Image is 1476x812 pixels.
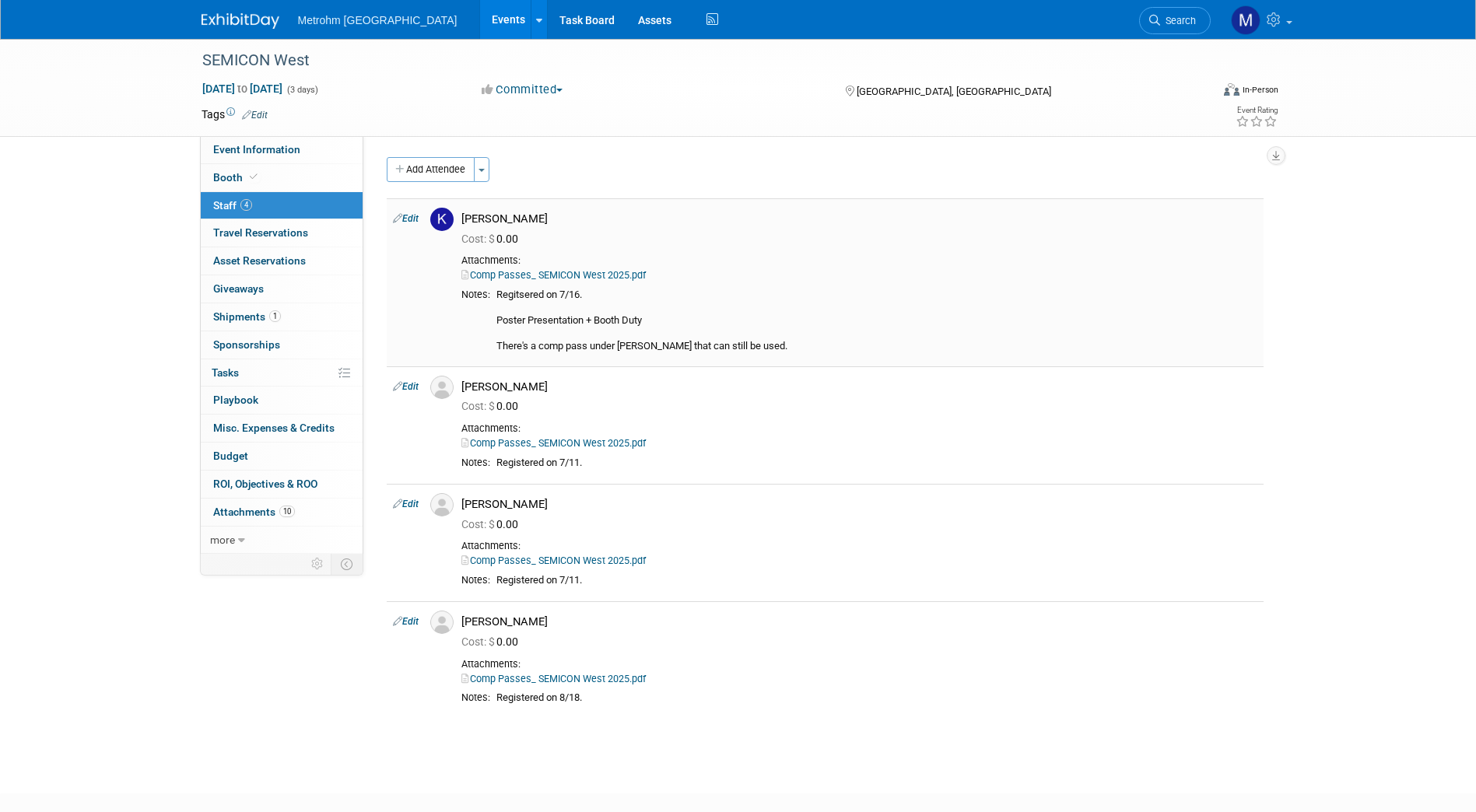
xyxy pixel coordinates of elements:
[1139,7,1211,34] a: Search
[304,554,331,574] td: Personalize Event Tab Strip
[461,574,490,586] div: Notes:
[201,192,363,219] a: Staff4
[393,381,419,392] a: Edit
[213,450,248,462] span: Budget
[387,157,475,182] button: Add Attendee
[201,303,363,331] a: Shipments1
[213,254,306,267] span: Asset Reservations
[1160,15,1196,26] span: Search
[461,212,1257,226] div: [PERSON_NAME]
[331,554,363,574] td: Toggle Event Tabs
[286,85,318,95] span: (3 days)
[461,635,524,648] span: 0.00
[213,338,280,351] span: Sponsorships
[1119,81,1279,104] div: Event Format
[202,82,283,96] span: [DATE] [DATE]
[1224,83,1239,96] img: Format-Inperson.png
[213,506,295,518] span: Attachments
[476,82,569,98] button: Committed
[202,107,268,122] td: Tags
[461,400,524,412] span: 0.00
[213,478,317,490] span: ROI, Objectives & ROO
[201,136,363,163] a: Event Information
[496,691,1257,705] div: Registered on 8/18.
[496,457,1257,470] div: Registered on 7/11.
[461,380,1257,394] div: [PERSON_NAME]
[201,359,363,387] a: Tasks
[461,673,646,684] a: Comp Passes_ SEMICON West 2025.pdf
[461,437,646,449] a: Comp Passes_ SEMICON West 2025.pdf
[461,658,1257,670] div: Attachments:
[461,518,524,530] span: 0.00
[201,415,363,442] a: Misc. Expenses & Credits
[213,199,252,212] span: Staff
[461,400,496,412] span: Cost: $
[197,47,1187,75] div: SEMICON West
[461,233,524,245] span: 0.00
[461,518,496,530] span: Cost: $
[1231,5,1260,35] img: Michelle Simoes
[496,574,1257,587] div: Registered on 7/11.
[201,499,363,526] a: Attachments10
[269,310,281,322] span: 1
[210,534,235,546] span: more
[461,254,1257,267] div: Attachments:
[461,457,490,469] div: Notes:
[461,233,496,245] span: Cost: $
[213,310,281,323] span: Shipments
[201,443,363,470] a: Budget
[201,527,363,554] a: more
[461,422,1257,435] div: Attachments:
[201,275,363,303] a: Giveaways
[250,173,258,181] i: Booth reservation complete
[461,614,1257,629] div: [PERSON_NAME]
[201,471,363,498] a: ROI, Objectives & ROO
[461,269,646,281] a: Comp Passes_ SEMICON West 2025.pdf
[279,506,295,517] span: 10
[298,14,458,26] span: Metrohm [GEOGRAPHIC_DATA]
[213,282,264,295] span: Giveaways
[857,86,1051,97] span: [GEOGRAPHIC_DATA], [GEOGRAPHIC_DATA]
[201,387,363,414] a: Playbook
[393,616,419,627] a: Edit
[213,171,261,184] span: Booth
[461,540,1257,552] div: Attachments:
[240,199,252,211] span: 4
[496,289,1257,353] div: Regitsered on 7/16. Poster Presentation + Booth Duty There's a comp pass under [PERSON_NAME] that...
[393,213,419,224] a: Edit
[235,82,250,95] span: to
[213,143,300,156] span: Event Information
[461,497,1257,512] div: [PERSON_NAME]
[461,289,490,301] div: Notes:
[201,247,363,275] a: Asset Reservations
[213,226,308,239] span: Travel Reservations
[393,499,419,509] a: Edit
[430,493,454,516] img: Associate-Profile-5.png
[1242,84,1278,96] div: In-Person
[213,422,335,434] span: Misc. Expenses & Credits
[461,635,496,648] span: Cost: $
[461,555,646,566] a: Comp Passes_ SEMICON West 2025.pdf
[213,394,258,406] span: Playbook
[430,208,454,231] img: K.jpg
[201,164,363,191] a: Booth
[201,331,363,359] a: Sponsorships
[242,110,268,121] a: Edit
[430,611,454,634] img: Associate-Profile-5.png
[201,219,363,247] a: Travel Reservations
[461,691,490,704] div: Notes:
[202,13,279,29] img: ExhibitDay
[430,376,454,399] img: Associate-Profile-5.png
[212,366,239,379] span: Tasks
[1236,107,1278,114] div: Event Rating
